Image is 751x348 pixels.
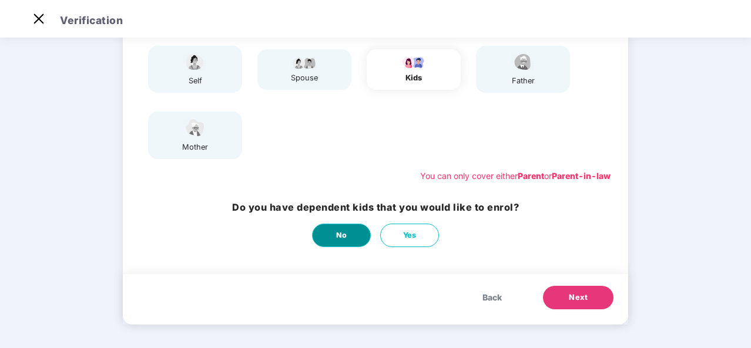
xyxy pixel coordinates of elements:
[180,75,210,87] div: self
[471,286,514,309] button: Back
[312,224,371,247] button: No
[518,171,544,181] b: Parent
[569,292,588,303] span: Next
[180,141,210,153] div: mother
[508,52,538,72] img: svg+xml;base64,PHN2ZyBpZD0iRmF0aGVyX2ljb24iIHhtbG5zPSJodHRwOi8vd3d3LnczLm9yZy8yMDAwL3N2ZyIgeG1sbn...
[290,72,319,84] div: spouse
[543,286,613,309] button: Next
[290,55,319,69] img: svg+xml;base64,PHN2ZyB4bWxucz0iaHR0cDovL3d3dy53My5vcmcvMjAwMC9zdmciIHdpZHRoPSI5Ny44OTciIGhlaWdodD...
[508,75,538,87] div: father
[420,170,611,183] div: You can only cover either or
[232,200,519,215] h3: Do you have dependent kids that you would like to enrol?
[482,291,502,304] span: Back
[552,171,611,181] b: Parent-in-law
[380,224,439,247] button: Yes
[399,72,428,84] div: kids
[180,52,210,72] img: svg+xml;base64,PHN2ZyBpZD0iU3BvdXNlX2ljb24iIHhtbG5zPSJodHRwOi8vd3d3LnczLm9yZy8yMDAwL3N2ZyIgd2lkdG...
[180,117,210,138] img: svg+xml;base64,PHN2ZyB4bWxucz0iaHR0cDovL3d3dy53My5vcmcvMjAwMC9zdmciIHdpZHRoPSI1NCIgaGVpZ2h0PSIzOC...
[336,229,347,241] span: No
[403,229,417,241] span: Yes
[399,55,428,69] img: svg+xml;base64,PHN2ZyB4bWxucz0iaHR0cDovL3d3dy53My5vcmcvMjAwMC9zdmciIHdpZHRoPSI3OS4wMzciIGhlaWdodD...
